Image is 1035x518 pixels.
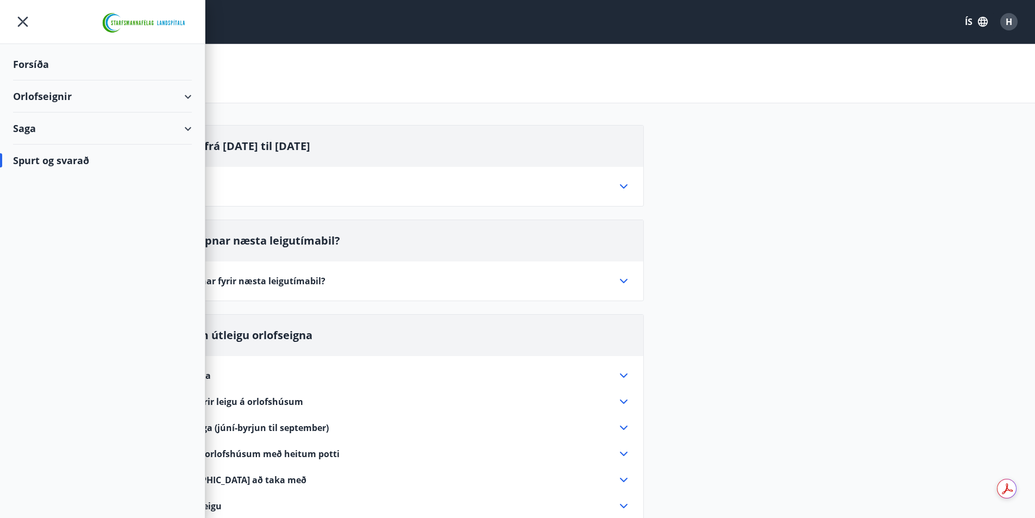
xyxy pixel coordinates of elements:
[153,474,306,486] span: [DEMOGRAPHIC_DATA] að taka með
[153,139,310,153] span: Verðskrá frá [DATE] til [DATE]
[13,113,192,145] div: Saga
[153,500,630,513] div: Reglur um leigu
[153,421,630,434] div: Sumarútleiga (júní-byrjun til september)
[13,80,192,113] div: Orlofseignir
[153,274,630,288] div: Hvenær opnar fyrir næsta leigutímabil?
[13,48,192,80] div: Forsíða
[153,328,312,342] span: Reglur um útleigu orlofseigna
[153,396,303,408] span: Greiðslur fyrir leigu á orlofshúsum
[153,275,325,287] span: Hvenær opnar fyrir næsta leigutímabil?
[13,12,33,32] button: menu
[153,422,329,434] span: Sumarútleiga (júní-byrjun til september)
[1006,16,1012,28] span: H
[13,145,192,176] div: Spurt og svarað
[153,180,630,193] div: Verðskrá
[153,369,630,382] div: Vetrarútleiga
[153,233,340,248] span: Hvenær opnar næsta leigutímabil?
[153,448,340,460] span: Umgengni í orlofshúsum með heitum potti
[153,447,630,460] div: Umgengni í orlofshúsum með heitum potti
[98,12,192,34] img: union_logo
[996,9,1022,35] button: H
[153,473,630,486] div: [DEMOGRAPHIC_DATA] að taka með
[153,395,630,408] div: Greiðslur fyrir leigu á orlofshúsum
[959,12,994,32] button: ÍS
